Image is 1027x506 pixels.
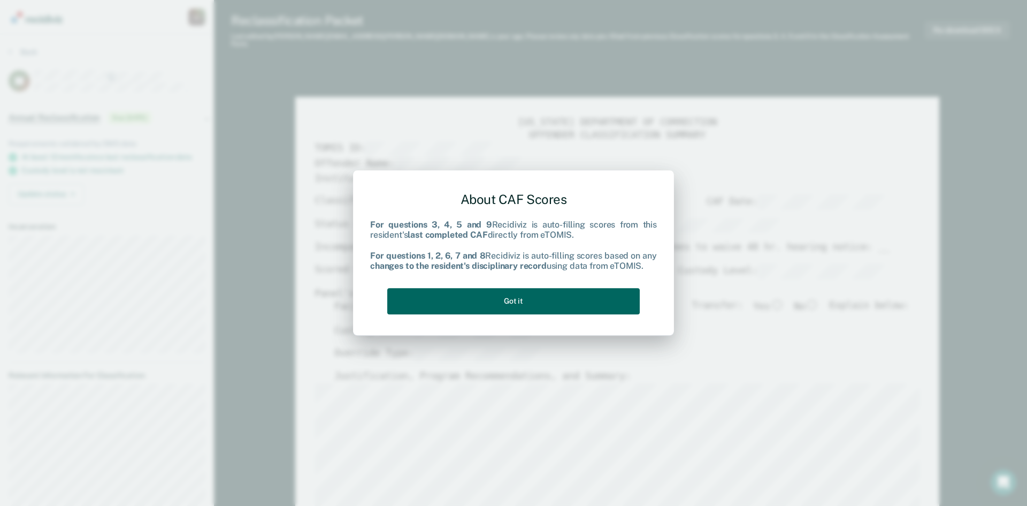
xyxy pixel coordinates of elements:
[370,220,657,271] div: Recidiviz is auto-filling scores from this resident's directly from eTOMIS. Recidiviz is auto-fil...
[370,251,485,261] b: For questions 1, 2, 6, 7 and 8
[387,288,640,314] button: Got it
[370,261,547,271] b: changes to the resident's disciplinary record
[370,220,492,230] b: For questions 3, 4, 5 and 9
[408,230,487,240] b: last completed CAF
[370,183,657,216] div: About CAF Scores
